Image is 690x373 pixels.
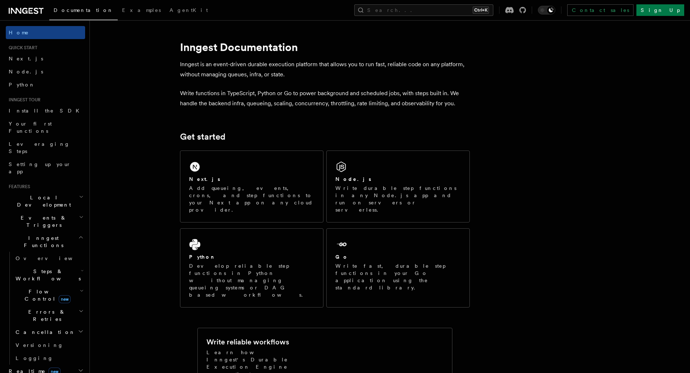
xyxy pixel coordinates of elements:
h2: Next.js [189,175,220,183]
span: new [59,295,71,303]
a: Node.jsWrite durable step functions in any Node.js app and run on servers or serverless. [326,151,470,222]
span: Cancellation [13,329,75,336]
button: Events & Triggers [6,211,85,232]
h2: Node.js [335,175,371,183]
a: Examples [118,2,165,20]
a: Your first Functions [6,117,85,137]
button: Local Development [6,191,85,211]
span: AgentKit [170,7,208,13]
a: Home [6,26,85,39]
p: Write durable step functions in any Node.js app and run on servers or serverless. [335,185,461,213]
p: Write functions in TypeScript, Python or Go to power background and scheduled jobs, with steps bu... [180,88,470,109]
a: Setting up your app [6,158,85,178]
kbd: Ctrl+K [473,7,489,14]
span: Errors & Retries [13,308,79,323]
span: Setting up your app [9,161,71,174]
span: Node.js [9,69,43,75]
a: Documentation [49,2,118,20]
h1: Inngest Documentation [180,41,470,54]
h2: Python [189,253,216,260]
a: Node.js [6,65,85,78]
a: Overview [13,252,85,265]
span: Overview [16,255,90,261]
button: Search...Ctrl+K [354,4,493,16]
p: Add queueing, events, crons, and step functions to your Next app on any cloud provider. [189,185,314,213]
span: Features [6,184,30,190]
a: AgentKit [165,2,212,20]
button: Flow Controlnew [13,285,85,305]
span: Versioning [16,342,63,348]
div: Inngest Functions [6,252,85,365]
button: Toggle dark mode [538,6,555,14]
span: Events & Triggers [6,214,79,229]
span: Inngest Functions [6,234,78,249]
a: PythonDevelop reliable step functions in Python without managing queueing systems or DAG based wo... [180,228,323,308]
a: Next.jsAdd queueing, events, crons, and step functions to your Next app on any cloud provider. [180,151,323,222]
span: Logging [16,355,53,361]
span: Local Development [6,194,79,208]
a: Get started [180,132,225,142]
a: Install the SDK [6,104,85,117]
a: GoWrite fast, durable step functions in your Go application using the standard library. [326,228,470,308]
button: Inngest Functions [6,232,85,252]
a: Logging [13,352,85,365]
h2: Write reliable workflows [206,337,289,347]
span: Install the SDK [9,108,84,114]
a: Versioning [13,339,85,352]
a: Leveraging Steps [6,137,85,158]
span: Flow Control [13,288,80,302]
span: Leveraging Steps [9,141,70,154]
a: Sign Up [636,4,684,16]
p: Write fast, durable step functions in your Go application using the standard library. [335,262,461,291]
h2: Go [335,253,348,260]
span: Documentation [54,7,113,13]
button: Cancellation [13,326,85,339]
span: Python [9,82,35,88]
span: Steps & Workflows [13,268,81,282]
p: Inngest is an event-driven durable execution platform that allows you to run fast, reliable code ... [180,59,470,80]
button: Errors & Retries [13,305,85,326]
span: Examples [122,7,161,13]
span: Inngest tour [6,97,41,103]
button: Steps & Workflows [13,265,85,285]
span: Next.js [9,56,43,62]
p: Develop reliable step functions in Python without managing queueing systems or DAG based workflows. [189,262,314,298]
span: Your first Functions [9,121,52,134]
span: Home [9,29,29,36]
span: Quick start [6,45,37,51]
a: Python [6,78,85,91]
a: Contact sales [567,4,633,16]
a: Next.js [6,52,85,65]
